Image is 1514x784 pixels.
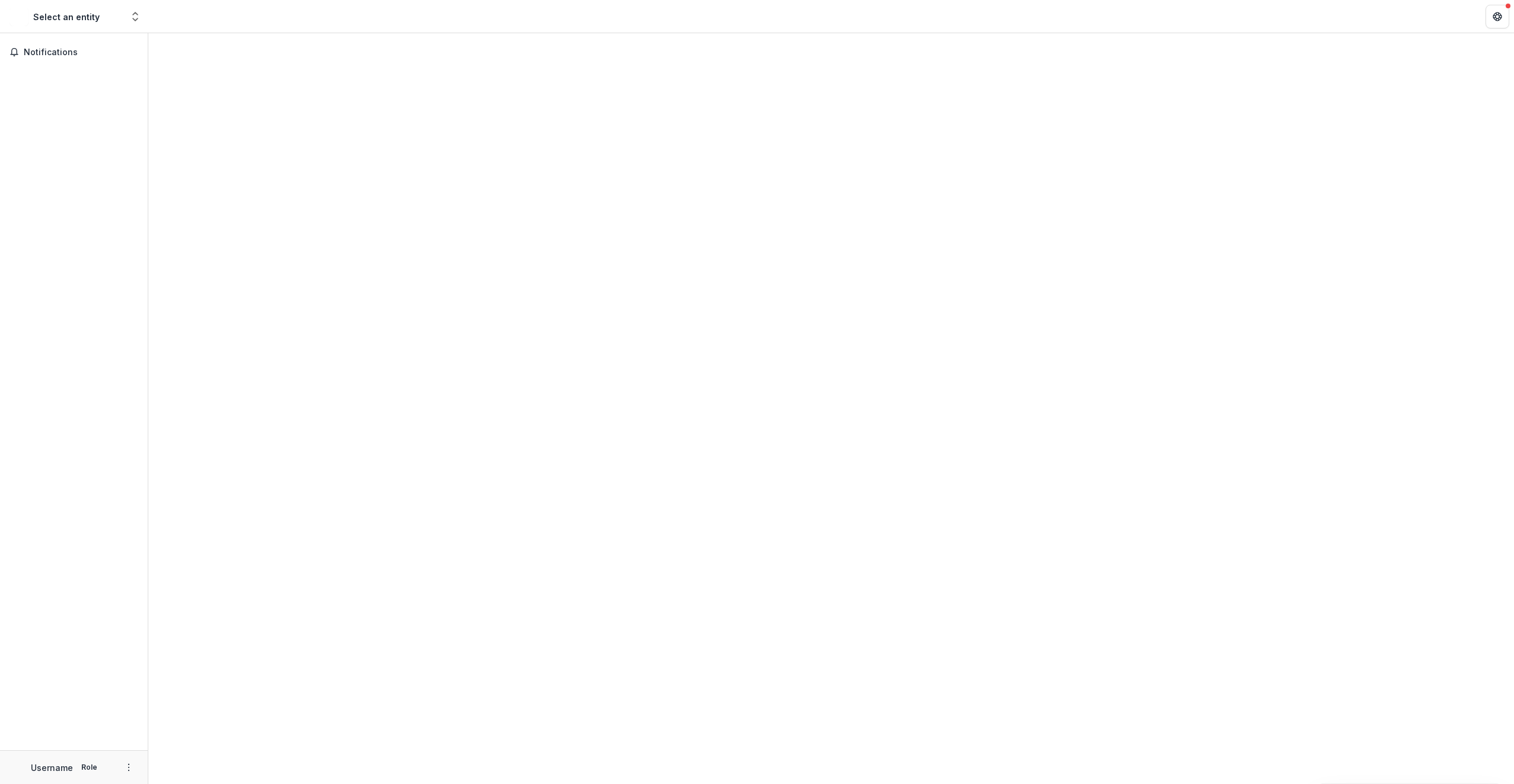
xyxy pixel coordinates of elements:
[31,761,73,774] p: Username
[122,760,136,775] button: More
[78,762,101,773] p: Role
[1486,5,1509,28] button: Get Help
[33,11,100,23] div: Select an entity
[24,47,138,58] span: Notifications
[5,43,143,62] button: Notifications
[127,5,144,28] button: Open entity switcher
